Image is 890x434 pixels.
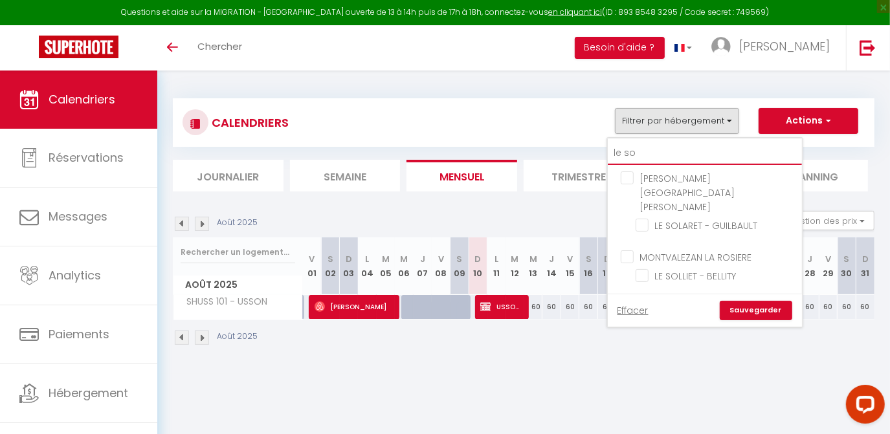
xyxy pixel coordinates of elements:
div: 60 [856,295,875,319]
button: Actions [759,108,858,134]
th: 30 [838,237,856,295]
abbr: V [309,253,315,265]
abbr: D [346,253,352,265]
abbr: V [825,253,831,265]
span: [PERSON_NAME] [315,294,396,319]
th: 10 [469,237,487,295]
iframe: LiveChat chat widget [836,380,890,434]
li: Journalier [173,160,284,191]
th: 08 [432,237,451,295]
th: 09 [451,237,469,295]
div: 60 [542,295,561,319]
th: 06 [395,237,414,295]
abbr: S [586,253,592,265]
span: Chercher [197,39,242,53]
th: 12 [506,237,524,295]
p: Août 2025 [217,217,258,229]
th: 16 [579,237,598,295]
li: Planning [757,160,868,191]
abbr: L [495,253,498,265]
a: Chercher [188,25,252,71]
abbr: J [420,253,425,265]
h3: CALENDRIERS [208,108,289,137]
img: ... [711,37,731,56]
button: Besoin d'aide ? [575,37,665,59]
span: Calendriers [49,91,115,107]
button: Gestion des prix [778,211,874,230]
th: 31 [856,237,875,295]
th: 05 [377,237,395,295]
a: Effacer [617,303,649,318]
abbr: S [844,253,850,265]
p: Août 2025 [217,331,258,343]
div: 60 [838,295,856,319]
span: [PERSON_NAME][GEOGRAPHIC_DATA][PERSON_NAME] [640,172,735,213]
abbr: L [365,253,369,265]
span: Paiements [49,326,109,342]
abbr: S [328,253,333,265]
div: 60 [598,295,617,319]
div: 60 [801,295,819,319]
abbr: J [549,253,554,265]
input: Rechercher un logement... [608,142,802,165]
div: Filtrer par hébergement [606,137,803,328]
abbr: V [438,253,444,265]
abbr: M [400,253,408,265]
th: 15 [561,237,580,295]
abbr: D [474,253,481,265]
span: Réservations [49,149,124,166]
span: Hébergement [49,385,128,401]
th: 28 [801,237,819,295]
abbr: M [511,253,518,265]
img: logout [860,39,876,56]
span: SHUSS 101 - USSON [175,295,271,309]
a: en cliquant ici [548,6,602,17]
abbr: V [567,253,573,265]
a: Sauvegarder [720,301,792,320]
span: Messages [49,208,107,224]
th: 01 [303,237,322,295]
abbr: M [382,253,390,265]
th: 13 [524,237,543,295]
th: 04 [358,237,377,295]
div: 60 [579,295,598,319]
th: 17 [598,237,617,295]
abbr: J [807,253,812,265]
abbr: M [529,253,537,265]
a: ... [PERSON_NAME] [702,25,846,71]
input: Rechercher un logement... [181,241,295,264]
th: 02 [321,237,340,295]
th: 07 [414,237,432,295]
li: Semaine [290,160,401,191]
div: 60 [561,295,580,319]
span: [PERSON_NAME] [739,38,830,54]
button: Filtrer par hébergement [615,108,739,134]
th: 14 [542,237,561,295]
th: 11 [487,237,506,295]
span: USSON (pro) [PERSON_NAME] [480,294,524,319]
span: Analytics [49,267,101,283]
abbr: D [604,253,610,265]
abbr: S [456,253,462,265]
span: Août 2025 [173,276,302,294]
abbr: D [862,253,869,265]
div: 60 [524,295,543,319]
li: Trimestre [524,160,634,191]
th: 03 [340,237,359,295]
th: 29 [819,237,838,295]
img: Super Booking [39,36,118,58]
li: Mensuel [406,160,517,191]
div: 60 [819,295,838,319]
